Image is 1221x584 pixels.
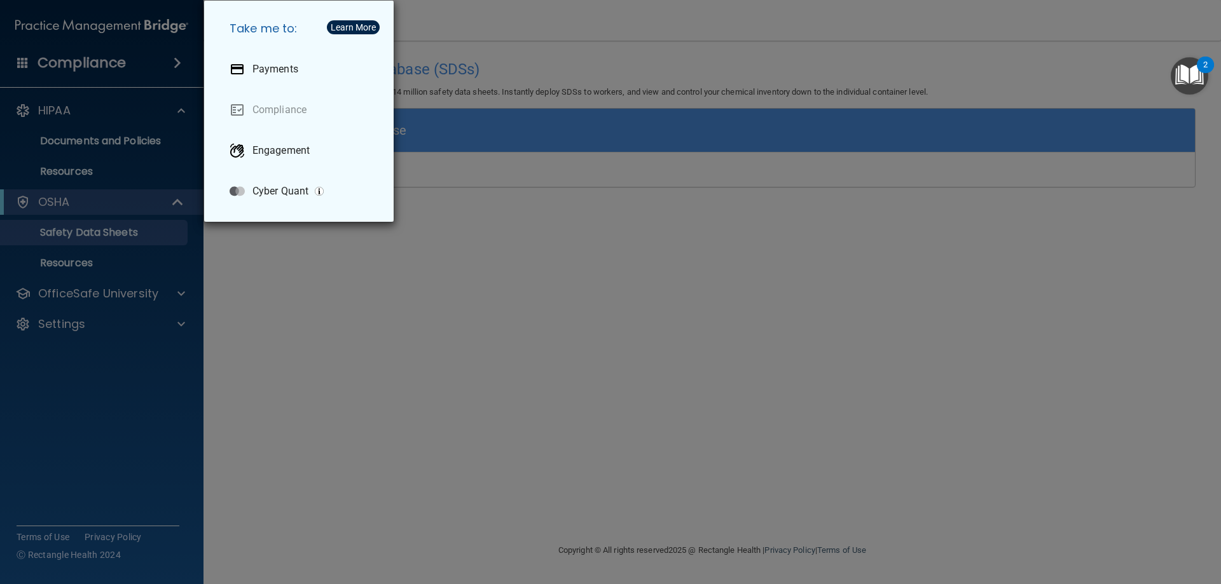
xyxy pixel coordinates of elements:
button: Open Resource Center, 2 new notifications [1171,57,1208,95]
div: Learn More [331,23,376,32]
a: Cyber Quant [219,173,383,209]
div: 2 [1203,65,1208,81]
p: Payments [252,63,298,76]
a: Engagement [219,133,383,168]
p: Engagement [252,144,310,157]
a: Payments [219,51,383,87]
a: Compliance [219,92,383,128]
button: Learn More [327,20,380,34]
p: Cyber Quant [252,185,308,198]
h5: Take me to: [219,11,383,46]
